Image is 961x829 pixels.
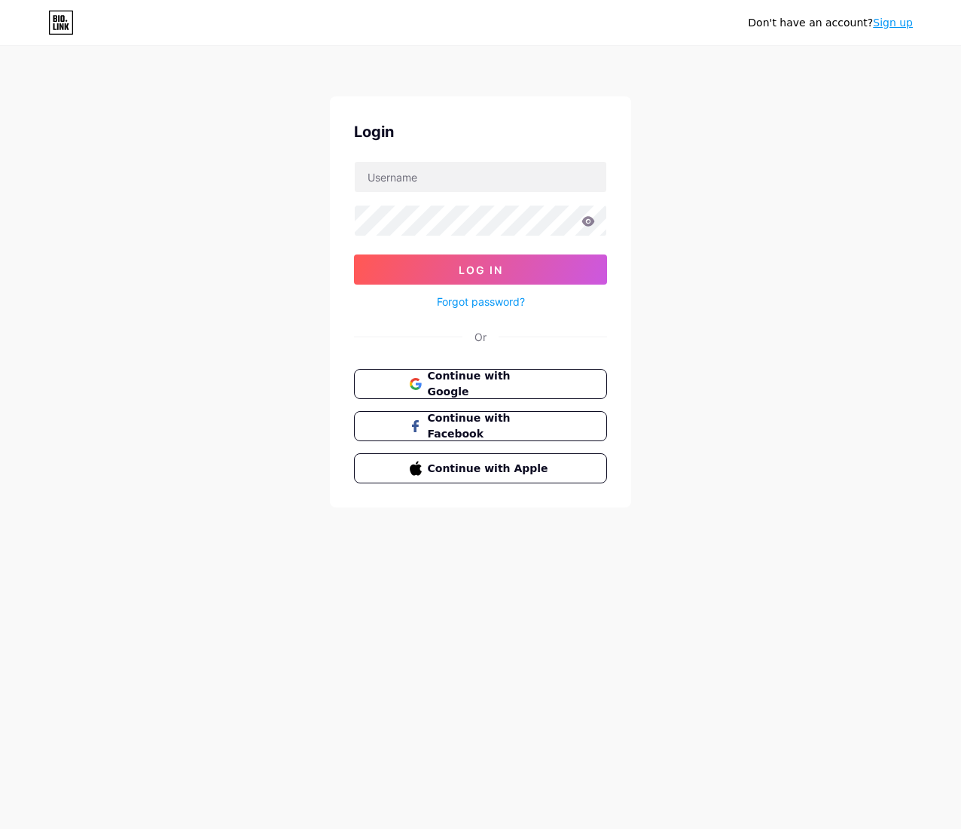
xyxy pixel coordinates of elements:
span: Continue with Google [428,368,552,400]
span: Continue with Facebook [428,410,552,442]
button: Continue with Facebook [354,411,607,441]
span: Continue with Apple [428,461,552,477]
div: Don't have an account? [748,15,913,31]
div: Login [354,120,607,143]
span: Log In [459,264,503,276]
div: Or [474,329,487,345]
button: Continue with Apple [354,453,607,483]
input: Username [355,162,606,192]
button: Log In [354,254,607,285]
button: Continue with Google [354,369,607,399]
a: Forgot password? [437,294,525,309]
a: Sign up [873,17,913,29]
